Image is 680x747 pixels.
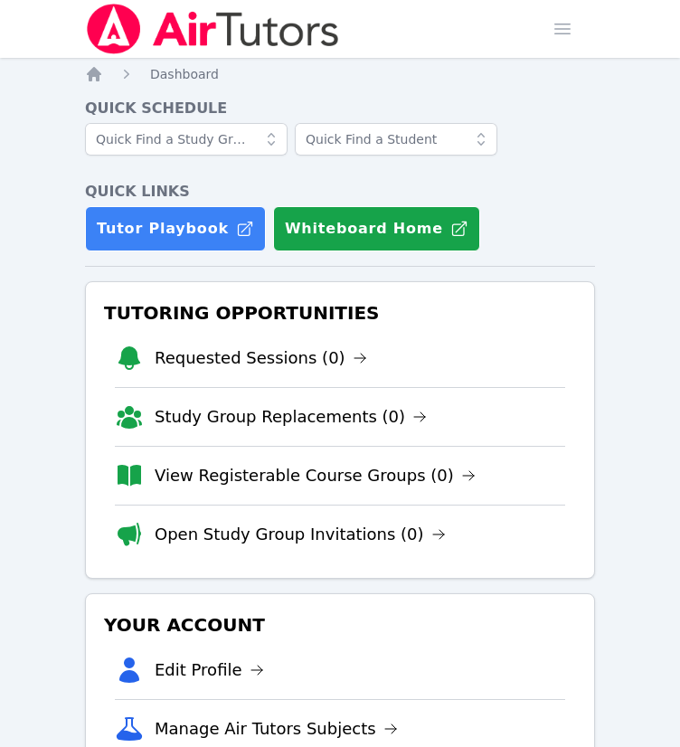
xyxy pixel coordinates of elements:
a: Study Group Replacements (0) [155,404,427,430]
h4: Quick Schedule [85,98,595,119]
a: Tutor Playbook [85,206,266,251]
a: Manage Air Tutors Subjects [155,716,398,742]
a: Requested Sessions (0) [155,345,367,371]
a: Open Study Group Invitations (0) [155,522,446,547]
button: Whiteboard Home [273,206,480,251]
a: Edit Profile [155,657,264,683]
input: Quick Find a Study Group [85,123,288,156]
h4: Quick Links [85,181,595,203]
img: Air Tutors [85,4,341,54]
h3: Your Account [100,609,580,641]
input: Quick Find a Student [295,123,497,156]
span: Dashboard [150,67,219,81]
a: View Registerable Course Groups (0) [155,463,476,488]
nav: Breadcrumb [85,65,595,83]
h3: Tutoring Opportunities [100,297,580,329]
a: Dashboard [150,65,219,83]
